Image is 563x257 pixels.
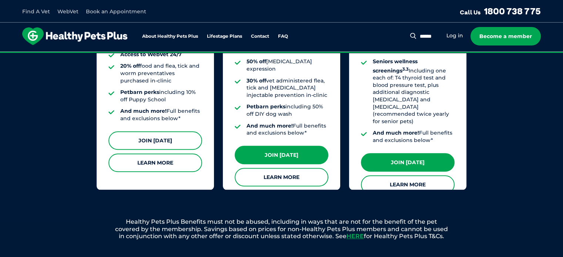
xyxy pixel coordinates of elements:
[346,233,364,240] a: HERE
[120,89,202,103] li: including 10% off Puppy School
[235,146,328,164] a: Join [DATE]
[247,77,266,84] strong: 30% off
[247,122,293,129] strong: And much more!
[120,62,140,69] strong: 20% off
[120,108,202,122] li: Full benefits and exclusions below*
[446,32,463,39] a: Log in
[108,153,202,172] a: Learn More
[373,129,419,136] strong: And much more!
[22,8,50,15] a: Find A Vet
[247,58,328,72] li: [MEDICAL_DATA] expression
[251,34,269,39] a: Contact
[120,62,202,84] li: food and flea, tick and worm preventatives purchased in-clinic
[207,34,242,39] a: Lifestage Plans
[89,218,474,240] p: Healthy Pets Plus Benefits must not be abused, including in ways that are not for the benefit of ...
[361,175,455,194] a: Learn More
[247,103,285,110] strong: Petbarn perks
[409,32,418,40] button: Search
[247,58,266,65] strong: 50% off
[470,27,541,45] a: Become a member
[120,108,167,114] strong: And much more!
[108,131,202,150] a: Join [DATE]
[86,8,146,15] a: Book an Appointment
[57,8,78,15] a: WebVet
[373,129,455,144] li: Full benefits and exclusions below*
[247,122,328,137] li: Full benefits and exclusions below*
[247,77,328,99] li: vet administered flea, tick and [MEDICAL_DATA] injectable prevention in-clinic
[235,168,328,186] a: Learn More
[373,58,455,125] li: Including one each of: T4 thyroid test and blood pressure test, plus additional diagnostic [MEDIC...
[373,58,418,74] strong: Seniors wellness screenings
[142,34,198,39] a: About Healthy Pets Plus
[402,66,409,71] sup: 3.3
[22,27,127,45] img: hpp-logo
[460,9,481,16] span: Call Us
[247,103,328,118] li: including 50% off DIY dog wash
[120,51,182,58] strong: Access to WebVet 24/7
[120,89,159,95] strong: Petbarn perks
[361,153,455,172] a: Join [DATE]
[278,34,288,39] a: FAQ
[143,52,420,58] span: Proactive, preventative wellness program designed to keep your pet healthier and happier for longer
[460,6,541,17] a: Call Us1800 738 775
